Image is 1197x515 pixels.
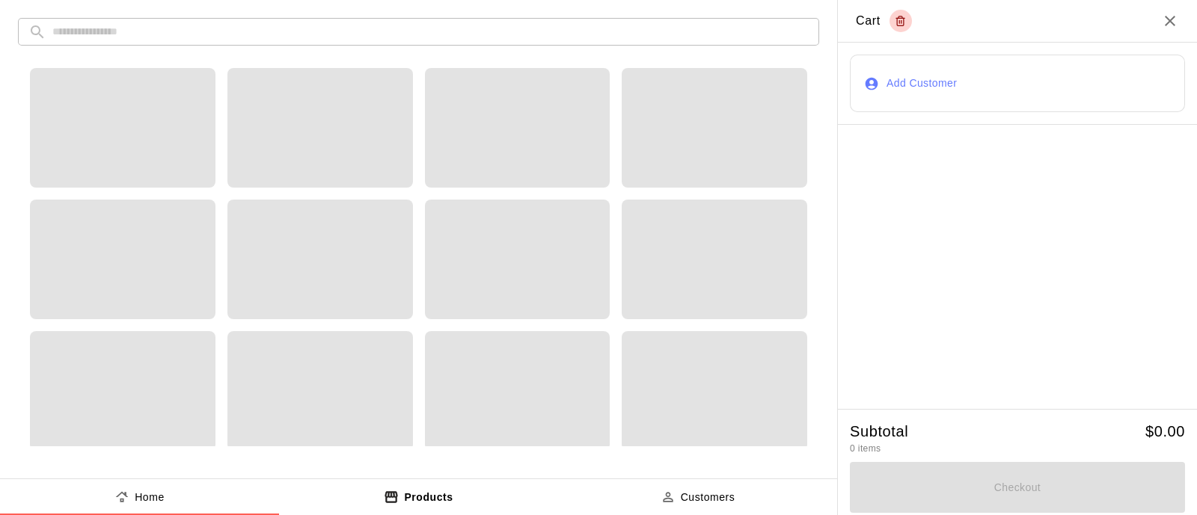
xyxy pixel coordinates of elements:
h5: $ 0.00 [1145,422,1185,442]
p: Products [404,490,453,505]
button: Close [1161,12,1179,30]
button: Empty cart [890,10,912,32]
p: Home [135,490,165,505]
div: Cart [856,10,912,32]
h5: Subtotal [850,422,908,442]
p: Customers [681,490,735,505]
span: 0 items [850,443,881,454]
button: Add Customer [850,55,1185,113]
